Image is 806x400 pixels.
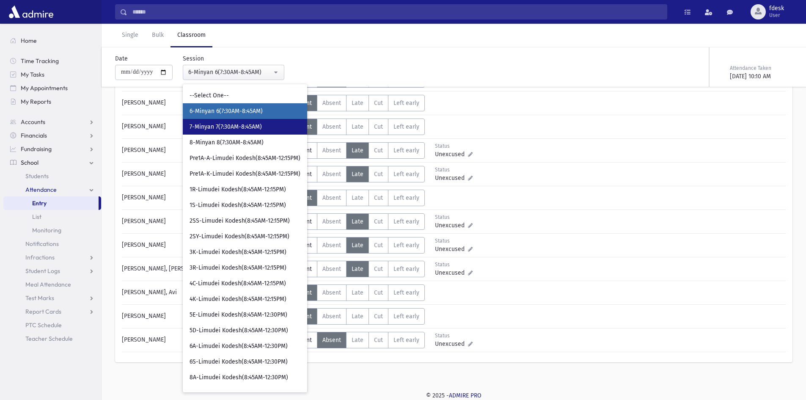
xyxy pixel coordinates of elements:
[393,265,419,273] span: Left early
[393,218,419,225] span: Left early
[352,313,363,320] span: Late
[25,321,62,329] span: PTC Schedule
[286,261,425,277] div: AttTypes
[25,172,49,180] span: Students
[322,218,341,225] span: Absent
[322,265,341,273] span: Absent
[25,308,61,315] span: Report Cards
[190,170,300,178] span: Pre1A-K-Limudei Kodesh(8:45AM-12:15PM)
[3,210,101,223] a: List
[322,289,341,296] span: Absent
[374,99,383,107] span: Cut
[118,119,286,135] div: [PERSON_NAME]
[3,81,101,95] a: My Appointments
[3,332,101,345] a: Teacher Schedule
[118,95,286,111] div: [PERSON_NAME]
[21,159,39,166] span: School
[21,98,51,105] span: My Reports
[393,289,419,296] span: Left early
[3,142,101,156] a: Fundraising
[393,171,419,178] span: Left early
[25,267,60,275] span: Student Logs
[21,71,44,78] span: My Tasks
[374,337,383,344] span: Cut
[393,123,419,130] span: Left early
[352,337,363,344] span: Late
[190,154,300,163] span: Pre1A-A-Limudei Kodesh(8:45AM-12:15PM)
[3,169,101,183] a: Students
[190,185,286,194] span: 1R-Limudei Kodesh(8:45AM-12:15PM)
[322,123,341,130] span: Absent
[3,95,101,108] a: My Reports
[3,156,101,169] a: School
[352,147,363,154] span: Late
[3,264,101,278] a: Student Logs
[3,115,101,129] a: Accounts
[3,196,99,210] a: Entry
[352,123,363,130] span: Late
[118,284,286,301] div: [PERSON_NAME], Avi
[435,332,473,339] div: Status
[25,281,71,288] span: Meal Attendance
[435,268,468,277] span: Unexcused
[25,294,54,302] span: Test Marks
[190,264,286,272] span: 3R-Limudei Kodesh(8:45AM-12:15PM)
[118,308,286,325] div: [PERSON_NAME]
[21,37,37,44] span: Home
[190,389,290,397] span: 8W-Limudei Kodesh(8:45AM-12:30PM)
[21,57,59,65] span: Time Tracking
[3,251,101,264] a: Infractions
[190,91,229,100] span: --Select One--
[25,254,55,261] span: Infractions
[322,337,341,344] span: Absent
[374,289,383,296] span: Cut
[3,68,101,81] a: My Tasks
[435,339,468,348] span: Unexcused
[730,64,791,72] div: Attendance Taken
[190,279,286,288] span: 4C-Limudei Kodesh(8:45AM-12:15PM)
[115,24,145,47] a: Single
[3,237,101,251] a: Notifications
[352,265,363,273] span: Late
[21,118,45,126] span: Accounts
[435,166,473,174] div: Status
[190,138,264,147] span: 8-Minyan 8(7:30AM-8:45AM)
[286,95,425,111] div: AttTypes
[435,150,468,159] span: Unexcused
[286,332,425,348] div: AttTypes
[393,337,419,344] span: Left early
[393,194,419,201] span: Left early
[322,147,341,154] span: Absent
[352,99,363,107] span: Late
[190,342,288,350] span: 6A-Limudei Kodesh(8:45AM-12:30PM)
[183,65,284,80] button: 6-Minyan 6(7:30AM-8:45AM)
[393,313,419,320] span: Left early
[286,119,425,135] div: AttTypes
[435,237,473,245] div: Status
[190,123,262,131] span: 7-Minyan 7(7:30AM-8:45AM)
[393,242,419,249] span: Left early
[374,194,383,201] span: Cut
[3,305,101,318] a: Report Cards
[286,213,425,230] div: AttTypes
[322,194,341,201] span: Absent
[3,318,101,332] a: PTC Schedule
[118,332,286,348] div: [PERSON_NAME]
[286,284,425,301] div: AttTypes
[374,123,383,130] span: Cut
[32,213,41,221] span: List
[435,245,468,254] span: Unexcused
[352,289,363,296] span: Late
[190,248,286,257] span: 3K-Limudei Kodesh(8:45AM-12:15PM)
[352,242,363,249] span: Late
[190,107,263,116] span: 6-Minyan 6(7:30AM-8:45AM)
[730,72,791,81] div: [DATE] 10:10 AM
[32,226,61,234] span: Monitoring
[118,142,286,159] div: [PERSON_NAME]
[118,166,286,182] div: [PERSON_NAME]
[435,261,473,268] div: Status
[118,237,286,254] div: [PERSON_NAME]
[352,194,363,201] span: Late
[190,217,290,225] span: 2SS-Limudei Kodesh(8:45AM-12:15PM)
[352,218,363,225] span: Late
